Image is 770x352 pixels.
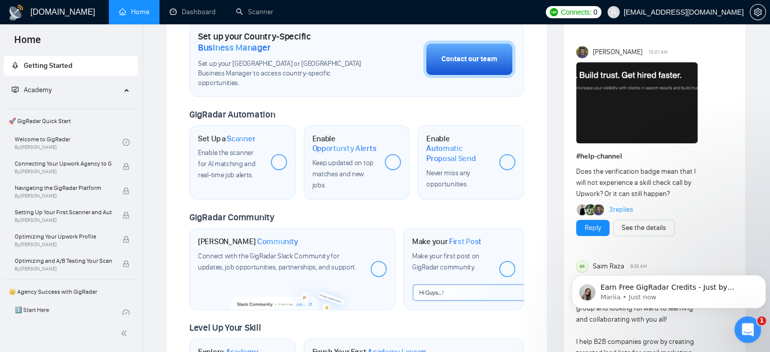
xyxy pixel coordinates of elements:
[198,237,298,247] h1: [PERSON_NAME]
[123,212,130,219] span: lock
[123,163,130,170] span: lock
[189,212,274,223] span: GigRadar Community
[15,256,112,266] span: Optimizing and A/B Testing Your Scanner for Better Results
[5,282,137,302] span: 👑 Agency Success with GigRadar
[576,62,698,143] img: F09EZLHMK8X-Screenshot%202025-09-16%20at%205.00.41%E2%80%AFpm.png
[231,280,354,309] img: slackcommunity-bg.png
[8,5,24,21] img: logo
[441,54,497,65] div: Contact our team
[198,148,255,179] span: Enable the scanner for AI matching and real-time job alerts.
[6,32,49,54] span: Home
[735,317,761,343] iframe: Intercom live chat
[123,260,130,267] span: lock
[750,8,766,16] a: setting
[593,7,597,18] span: 0
[123,139,130,146] span: check-circle
[4,56,138,76] li: Getting Started
[198,134,255,144] h1: Set Up a
[426,143,491,163] span: Automatic Proposal Send
[189,322,261,333] span: Level Up Your Skill
[5,111,137,131] span: 🚀 GigRadar Quick Start
[609,205,633,215] a: 3replies
[757,317,766,326] span: 1
[12,62,19,69] span: rocket
[592,47,642,58] span: [PERSON_NAME]
[123,236,130,243] span: lock
[12,86,19,93] span: fund-projection-screen
[24,61,72,70] span: Getting Started
[426,169,470,188] span: Never miss any opportunities.
[15,159,112,169] span: Connecting Your Upwork Agency to GigRadar
[585,204,596,215] img: Vlad
[577,204,588,215] img: Dima
[120,328,131,338] span: double-left
[15,131,123,153] a: Welcome to GigRadarBy[PERSON_NAME]
[170,8,216,16] a: dashboardDashboard
[15,183,112,193] span: Navigating the GigRadar Platform
[198,42,270,53] span: Business Manager
[198,252,356,271] span: Connect with the GigRadar Slack Community for updates, job opportunities, partnerships, and support.
[198,31,373,53] h1: Set up your Country-Specific
[15,266,112,272] span: By [PERSON_NAME]
[449,237,481,247] span: First Post
[257,237,298,247] span: Community
[312,159,374,189] span: Keep updated on top matches and new jobs.
[622,222,666,233] a: See the details
[312,143,377,153] span: Opportunity Alerts
[423,41,515,78] button: Contact our team
[593,204,604,215] img: Toby Fox-Mason
[15,231,112,242] span: Optimizing Your Upwork Profile
[610,9,617,16] span: user
[15,302,123,324] a: 1️⃣ Start Here
[412,237,481,247] h1: Make your
[198,59,373,88] span: Set up your [GEOGRAPHIC_DATA] or [GEOGRAPHIC_DATA] Business Manager to access country-specific op...
[15,217,112,223] span: By [PERSON_NAME]
[576,166,702,200] div: Does the verification badge mean that I will not experience a skill check call by Upwork? Or it c...
[236,8,273,16] a: searchScanner
[576,46,588,58] img: Toby Fox-Mason
[576,151,733,162] h1: # help-channel
[119,8,149,16] a: homeHome
[585,222,601,233] a: Reply
[123,187,130,194] span: lock
[123,309,130,317] span: check-circle
[561,7,591,18] span: Connects:
[649,48,668,57] span: 10:01 AM
[189,109,275,120] span: GigRadar Automation
[750,4,766,20] button: setting
[576,220,610,236] button: Reply
[227,134,255,144] span: Scanner
[12,86,52,94] span: Academy
[568,254,770,325] iframe: Intercom notifications message
[24,86,52,94] span: Academy
[412,252,479,271] span: Make your first post on GigRadar community.
[15,242,112,248] span: By [PERSON_NAME]
[426,134,491,164] h1: Enable
[15,193,112,199] span: By [PERSON_NAME]
[15,207,112,217] span: Setting Up Your First Scanner and Auto-Bidder
[550,8,558,16] img: upwork-logo.png
[312,134,377,153] h1: Enable
[613,220,675,236] button: See the details
[15,169,112,175] span: By [PERSON_NAME]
